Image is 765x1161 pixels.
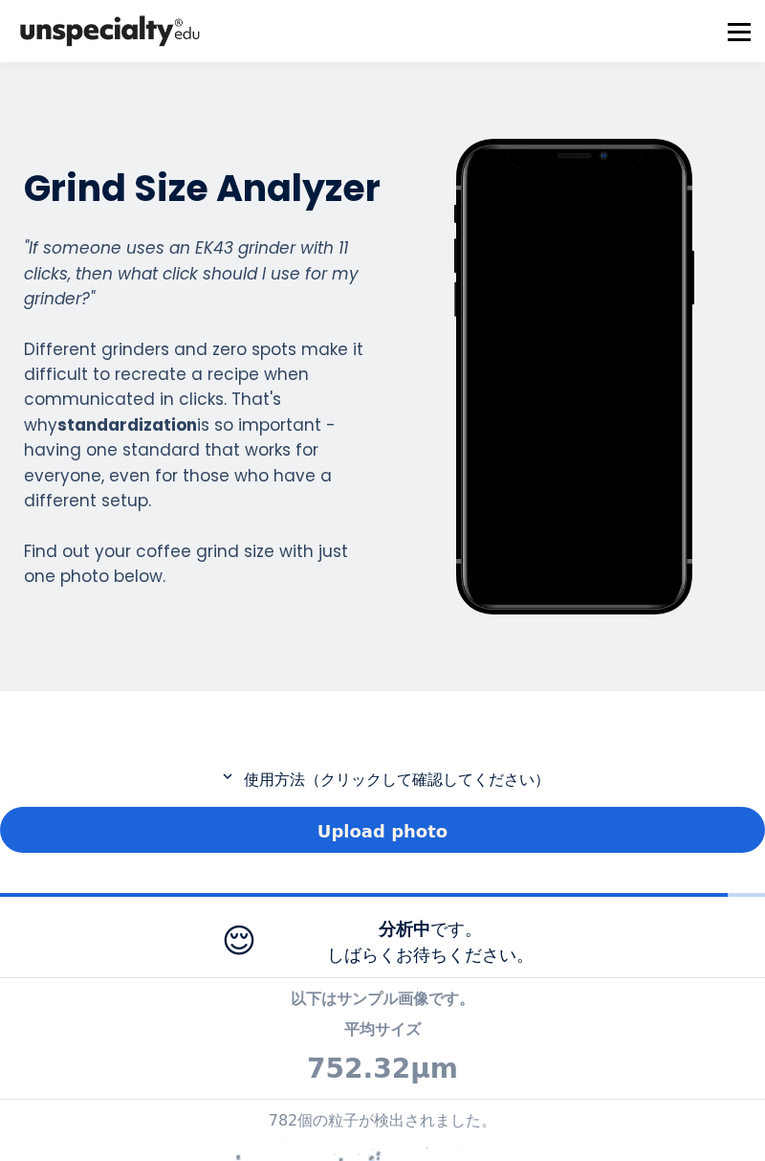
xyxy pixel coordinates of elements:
[379,919,430,939] b: 分析中
[216,768,239,785] mat-icon: expand_more
[222,922,257,960] span: 😌
[287,916,574,968] div: です。 しばらくお待ちください。
[317,818,448,844] span: Upload photo
[57,413,197,436] strong: standardization
[14,8,206,55] img: bc390a18feecddb333977e298b3a00a1.png
[24,236,359,310] em: "If someone uses an EK43 grinder with 11 clicks, then what click should I use for my grinder?"
[24,165,382,212] h2: Grind Size Analyzer
[24,235,382,589] div: Different grinders and zero spots make it difficult to recreate a recipe when communicated in cli...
